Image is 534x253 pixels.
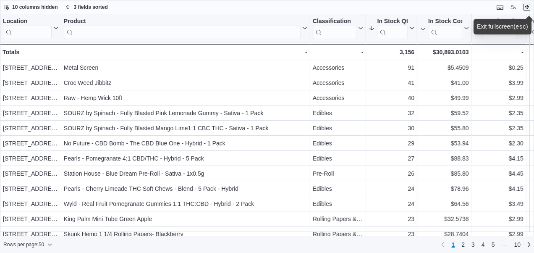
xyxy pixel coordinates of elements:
div: Exit fullscreen ( ) [477,22,528,31]
div: Classification [313,18,357,26]
div: $41.00 [420,78,469,88]
a: Page 10 of 10 [510,238,524,251]
div: $2.99 [474,214,524,224]
div: - [64,47,307,57]
div: Rolling Papers & Tips [313,229,364,239]
div: $2.99 [474,93,524,103]
div: 40 [369,93,414,103]
div: 24 [369,184,414,194]
div: In Stock Cost [428,18,462,26]
div: [STREET_ADDRESS] E. [3,63,58,73]
kbd: esc [516,24,526,30]
div: [STREET_ADDRESS] E. [3,214,58,224]
div: - [313,47,364,57]
div: $32.5738 [420,214,469,224]
div: SOURZ by Spinach - Fully Blasted Mango Lime1:1 CBC THC - Sativa - 1 Pack [64,123,307,133]
div: [STREET_ADDRESS] E. [3,108,58,118]
div: 24 [369,199,414,209]
div: Pearls - Cherry Limeade THC Soft Chews - Blend - 5 Pack - Hybrid [64,184,307,194]
a: Page 5 of 10 [488,238,498,251]
button: Regular Price [474,18,524,39]
div: Edibles [313,184,364,194]
button: Product [64,18,307,39]
div: Regular Price [483,18,517,39]
ul: Pagination for preceding grid [448,238,524,251]
div: Edibles [313,153,364,163]
div: Edibles [313,199,364,209]
div: $30,893.0103 [420,47,469,57]
div: $2.35 [474,123,524,133]
a: Next page [524,240,534,250]
div: Location [3,18,52,39]
div: 26 [369,169,414,179]
div: [STREET_ADDRESS] E. [3,153,58,163]
div: Edibles [313,138,364,148]
div: Pearls - Pomegranate 4:1 CBD/THC - Hybrid - 5 Pack [64,153,307,163]
button: In Stock Cost [420,18,469,39]
div: Raw - Hemp Wick 10ft [64,93,307,103]
button: Location [3,18,58,39]
div: $4.15 [474,184,524,194]
div: 3,156 [369,47,414,57]
div: Edibles [313,123,364,133]
a: Page 3 of 10 [468,238,478,251]
a: Page 2 of 10 [458,238,468,251]
div: $2.99 [474,229,524,239]
div: King Palm Mini Tube Green Apple [64,214,307,224]
div: Metal Screen [64,63,307,73]
div: [STREET_ADDRESS] E. [3,78,58,88]
div: Product [64,18,301,26]
span: 3 [471,240,475,249]
div: Regular Price [483,18,517,26]
div: Accessories [313,78,364,88]
span: Rows per page : 50 [3,241,44,248]
div: 29 [369,138,414,148]
div: $85.80 [420,169,469,179]
div: Wyld - Real Fruit Pomegranate Gummies 1:1 THC:CBD - Hybrid - 2 Pack [64,199,307,209]
div: 41 [369,78,414,88]
button: 10 columns hidden [0,2,61,12]
div: 91 [369,63,414,73]
div: [STREET_ADDRESS] E. [3,199,58,209]
div: Product [64,18,301,39]
div: [STREET_ADDRESS] E. [3,169,58,179]
div: Skunk Hemp 1 1/4 Rolling Papers- Blackberry [64,229,307,239]
div: $49.99 [420,93,469,103]
div: Edibles [313,108,364,118]
span: 2 [461,240,465,249]
button: Classification [313,18,364,39]
div: SOURZ by Spinach - Fully Blasted Pink Lemonade Gummy - Sativa - 1 Pack [64,108,307,118]
span: 10 columns hidden [12,4,58,11]
div: Accessories [313,93,364,103]
div: Croc Weed Jibbitz [64,78,307,88]
div: $28.7404 [420,229,469,239]
div: 23 [369,229,414,239]
div: Station House - Blue Dream Pre-Roll - Sativa - 1x0.5g [64,169,307,179]
div: $55.80 [420,123,469,133]
div: $78.96 [420,184,469,194]
div: 30 [369,123,414,133]
a: Page 4 of 10 [478,238,488,251]
div: [STREET_ADDRESS] E. [3,138,58,148]
div: $2.30 [474,138,524,148]
div: $3.99 [474,78,524,88]
div: $4.15 [474,153,524,163]
div: $53.94 [420,138,469,148]
div: In Stock Cost [428,18,462,39]
button: Page 1 of 10 [448,238,458,251]
button: 3 fields sorted [62,2,111,12]
span: 3 fields sorted [74,4,108,11]
button: In Stock Qty [369,18,414,39]
div: $88.83 [420,153,469,163]
div: $4.45 [474,169,524,179]
span: 4 [482,240,485,249]
div: $5.4509 [420,63,469,73]
div: $2.35 [474,108,524,118]
div: - [474,47,524,57]
div: $64.56 [420,199,469,209]
div: 23 [369,214,414,224]
div: [STREET_ADDRESS] E. [3,93,58,103]
div: [STREET_ADDRESS] E. [3,229,58,239]
div: $0.25 [474,63,524,73]
div: Accessories [313,63,364,73]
